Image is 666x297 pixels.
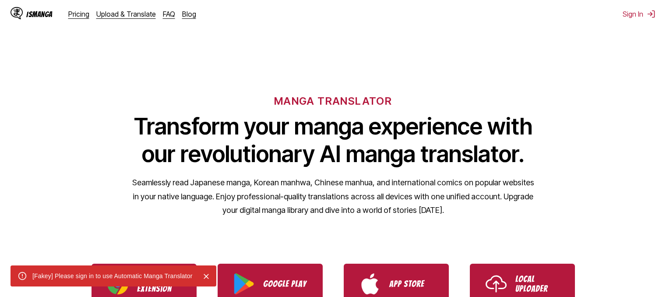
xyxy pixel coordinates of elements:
[647,10,655,18] img: Sign out
[623,10,655,18] button: Sign In
[389,279,433,289] p: App Store
[26,10,53,18] div: IsManga
[182,10,196,18] a: Blog
[515,274,559,293] p: Local Uploader
[68,10,89,18] a: Pricing
[274,95,392,107] h6: MANGA TRANSLATOR
[163,10,175,18] a: FAQ
[486,273,507,294] img: Upload icon
[132,176,535,217] p: Seamlessly read Japanese manga, Korean manhwa, Chinese manhua, and international comics on popula...
[11,7,23,19] img: IsManga Logo
[132,113,535,168] h1: Transform your manga experience with our revolutionary AI manga translator.
[359,273,381,294] img: App Store logo
[11,7,68,21] a: IsManga LogoIsManga
[96,10,156,18] a: Upload & Translate
[263,279,307,289] p: Google Play
[233,273,254,294] img: Google Play logo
